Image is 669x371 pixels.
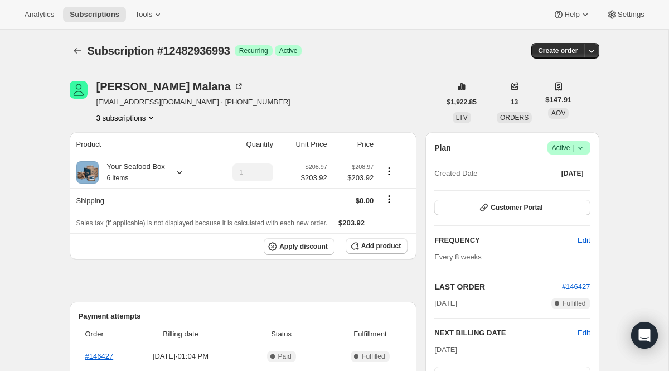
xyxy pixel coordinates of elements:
button: Help [546,7,597,22]
h2: NEXT BILLING DATE [434,327,578,339]
th: Price [331,132,377,157]
span: [DATE] [434,298,457,309]
div: Open Intercom Messenger [631,322,658,349]
span: Subscriptions [70,10,119,19]
span: [EMAIL_ADDRESS][DOMAIN_NAME] · [PHONE_NUMBER] [96,97,290,108]
button: Settings [600,7,651,22]
span: Every 8 weeks [434,253,482,261]
h2: LAST ORDER [434,281,562,292]
small: 6 items [107,174,129,182]
span: Gail Malana [70,81,88,99]
button: Tools [128,7,170,22]
button: Create order [531,43,584,59]
span: Recurring [239,46,268,55]
button: Product actions [96,112,157,123]
button: Customer Portal [434,200,590,215]
span: AOV [551,109,565,117]
span: $0.00 [356,196,374,205]
h2: Plan [434,142,451,153]
span: Apply discount [279,242,328,251]
th: Product [70,132,210,157]
span: Help [564,10,579,19]
span: Active [279,46,298,55]
img: product img [76,161,99,184]
button: Subscriptions [63,7,126,22]
button: Apply discount [264,238,334,255]
span: $147.91 [545,94,571,105]
span: Status [230,329,332,340]
th: Order [79,322,135,346]
a: #146427 [562,282,590,291]
div: Your Seafood Box [99,161,165,184]
button: Product actions [380,165,398,177]
span: Analytics [25,10,54,19]
span: $1,922.85 [447,98,477,107]
span: [DATE] [434,345,457,354]
span: Settings [618,10,644,19]
span: $203.92 [301,172,327,184]
h2: Payment attempts [79,311,408,322]
button: [DATE] [555,166,590,181]
span: Fulfillment [340,329,401,340]
span: 13 [511,98,518,107]
span: Fulfilled [563,299,585,308]
button: Edit [571,232,597,249]
span: Sales tax (if applicable) is not displayed because it is calculated with each new order. [76,219,328,227]
button: $1,922.85 [440,94,483,110]
button: Analytics [18,7,61,22]
span: Customer Portal [491,203,542,212]
span: LTV [456,114,468,122]
span: Subscription #12482936993 [88,45,230,57]
button: Edit [578,327,590,339]
div: [PERSON_NAME] Malana [96,81,244,92]
span: [DATE] · 01:04 PM [138,351,223,362]
button: #146427 [562,281,590,292]
span: $203.92 [334,172,374,184]
small: $208.97 [306,163,327,170]
a: #146427 [85,352,114,360]
button: Subscriptions [70,43,85,59]
th: Unit Price [277,132,331,157]
span: Edit [578,235,590,246]
span: Create order [538,46,578,55]
th: Quantity [210,132,277,157]
span: Billing date [138,329,223,340]
span: Paid [278,352,292,361]
span: Fulfilled [362,352,385,361]
button: 13 [504,94,525,110]
span: | [573,143,574,152]
span: Active [552,142,586,153]
h2: FREQUENCY [434,235,578,246]
span: ORDERS [500,114,529,122]
span: $203.92 [338,219,365,227]
button: Shipping actions [380,193,398,205]
th: Shipping [70,188,210,213]
span: Created Date [434,168,477,179]
span: Add product [361,242,401,250]
button: Add product [346,238,408,254]
span: [DATE] [561,169,584,178]
span: Tools [135,10,152,19]
small: $208.97 [352,163,374,170]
